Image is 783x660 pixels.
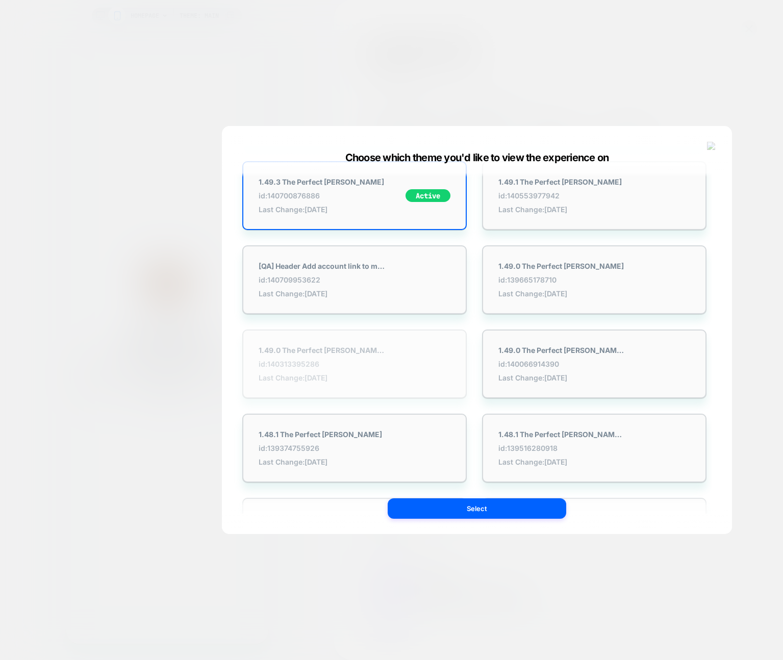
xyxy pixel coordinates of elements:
strong: 1.49.0 The Perfect [PERSON_NAME] w/ INT back [259,346,386,354]
span: Please choose a different page from the list above. [10,352,192,371]
span: id: 139374755926 [259,444,382,452]
span: Last Change: [DATE] [259,205,384,214]
strong: 1.49.3 The Perfect [PERSON_NAME] [259,177,384,186]
strong: 1.48.1 The Perfect [PERSON_NAME] [259,430,382,439]
strong: [QA] Header Add account link to mobile nav [259,262,386,270]
img: navigation helm [10,220,192,281]
span: Ahoy Sailor [10,296,192,314]
span: id: 140709953622 [259,275,386,284]
span: Last Change: [DATE] [259,289,386,298]
span: id: 140313395286 [259,360,386,368]
span: Last Change: [DATE] [259,458,382,466]
span: Last Change: [DATE] [259,373,386,382]
div: Choose which theme you'd like to view the experience on [222,151,732,164]
span: The URL that was requested returned a NON-OK status code (403). [10,324,192,342]
span: id: 140700876886 [259,191,384,200]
